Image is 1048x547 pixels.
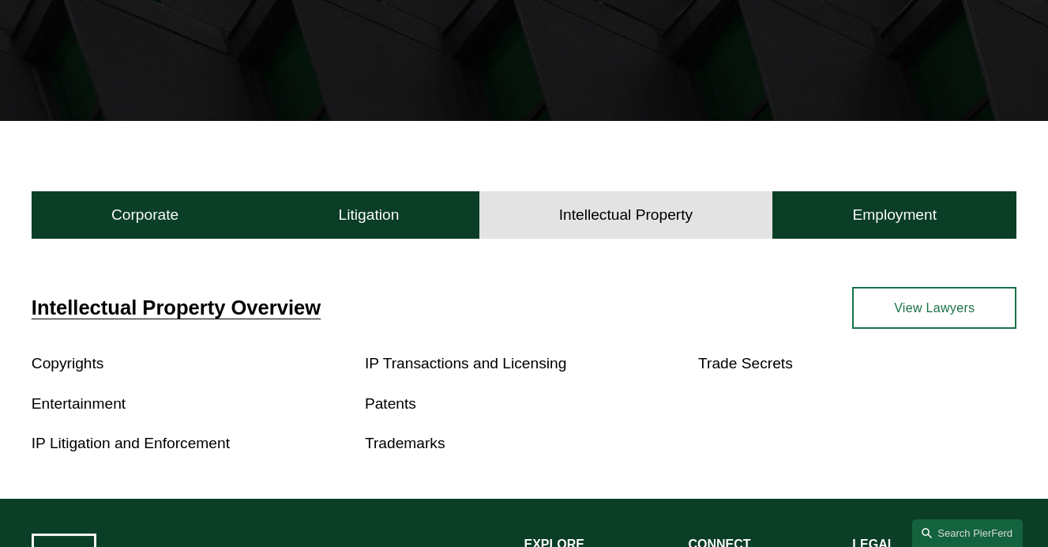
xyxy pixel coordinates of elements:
[912,519,1023,547] a: Search this site
[111,206,178,224] h4: Corporate
[32,435,230,451] a: IP Litigation and Enforcement
[852,206,937,224] h4: Employment
[32,355,104,372] a: Copyrights
[339,206,400,224] h4: Litigation
[365,435,445,451] a: Trademarks
[698,355,793,372] a: Trade Secrets
[32,296,321,319] a: Intellectual Property Overview
[852,287,1016,330] a: View Lawyers
[32,395,126,412] a: Entertainment
[365,355,566,372] a: IP Transactions and Licensing
[559,206,693,224] h4: Intellectual Property
[365,395,416,412] a: Patents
